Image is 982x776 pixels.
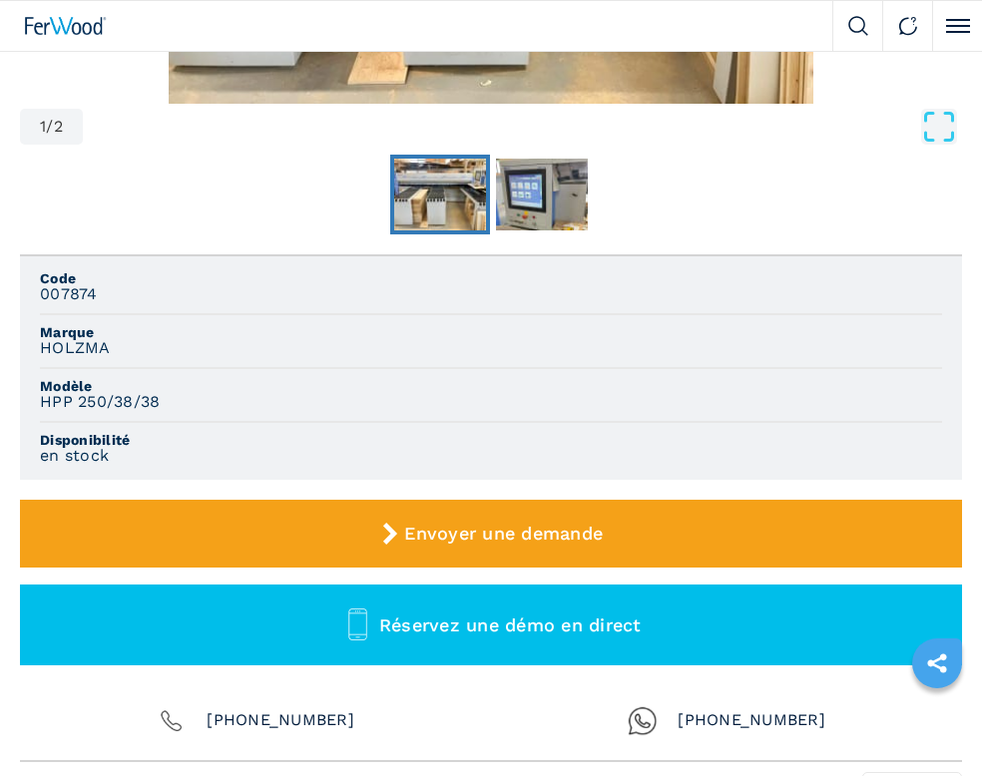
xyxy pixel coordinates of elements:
span: [PHONE_NUMBER] [678,706,825,736]
span: Code [40,271,942,285]
span: 1 [40,119,46,135]
button: Click to toggle menu [932,1,982,51]
button: Go to Slide 2 [492,155,592,234]
span: [PHONE_NUMBER] [207,706,354,736]
button: Go to Slide 1 [390,155,490,234]
button: Open Fullscreen [88,109,957,145]
a: sharethis [912,638,962,688]
img: e6b4390fd2140cd179cb9e18becbebb1 [394,159,486,230]
button: Réservez une démo en direct [20,584,962,665]
img: Contact us [898,16,918,36]
img: Ferwood [25,17,107,35]
span: Disponibilité [40,433,942,447]
span: 2 [54,119,63,135]
img: Whatsapp [628,706,658,736]
nav: Thumbnail Navigation [20,155,962,234]
img: Phone [157,706,187,736]
span: Réservez une démo en direct [379,614,642,635]
h3: HOLZMA [40,339,111,357]
button: Envoyer une demande [20,500,962,568]
img: f531477345250282a3b612a67cfe853c [496,159,588,230]
span: / [46,119,53,135]
span: Modèle [40,379,942,393]
img: Search [848,16,868,36]
span: Envoyer une demande [404,523,603,544]
span: Marque [40,325,942,339]
h3: en stock [40,447,109,465]
h3: 007874 [40,285,98,303]
iframe: Chat [897,686,967,761]
h3: HPP 250/38/38 [40,393,160,411]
